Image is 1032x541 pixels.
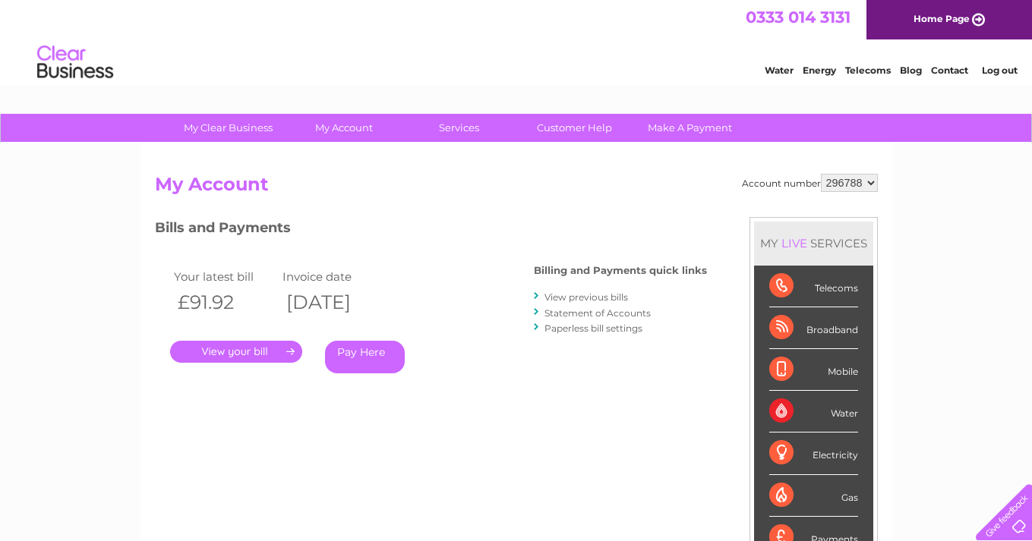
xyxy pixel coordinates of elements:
[769,307,858,349] div: Broadband
[155,217,707,244] h3: Bills and Payments
[396,114,522,142] a: Services
[769,432,858,474] div: Electricity
[742,174,878,192] div: Account number
[170,341,302,363] a: .
[544,307,651,319] a: Statement of Accounts
[36,39,114,86] img: logo.png
[325,341,405,373] a: Pay Here
[769,475,858,517] div: Gas
[769,391,858,432] div: Water
[158,8,876,74] div: Clear Business is a trading name of Verastar Limited (registered in [GEOGRAPHIC_DATA] No. 3667643...
[803,64,836,76] a: Energy
[279,287,388,318] th: [DATE]
[627,114,753,142] a: Make A Payment
[769,349,858,391] div: Mobile
[746,8,851,27] a: 0333 014 3131
[544,291,628,303] a: View previous bills
[155,174,878,203] h2: My Account
[512,114,637,142] a: Customer Help
[534,265,707,276] h4: Billing and Payments quick links
[754,222,873,265] div: MY SERVICES
[769,266,858,307] div: Telecoms
[279,266,388,287] td: Invoice date
[544,322,642,334] a: Paperless bill settings
[982,64,1018,76] a: Log out
[778,236,810,250] div: LIVE
[166,114,291,142] a: My Clear Business
[170,266,279,287] td: Your latest bill
[845,64,891,76] a: Telecoms
[170,287,279,318] th: £91.92
[281,114,406,142] a: My Account
[900,64,922,76] a: Blog
[765,64,794,76] a: Water
[931,64,968,76] a: Contact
